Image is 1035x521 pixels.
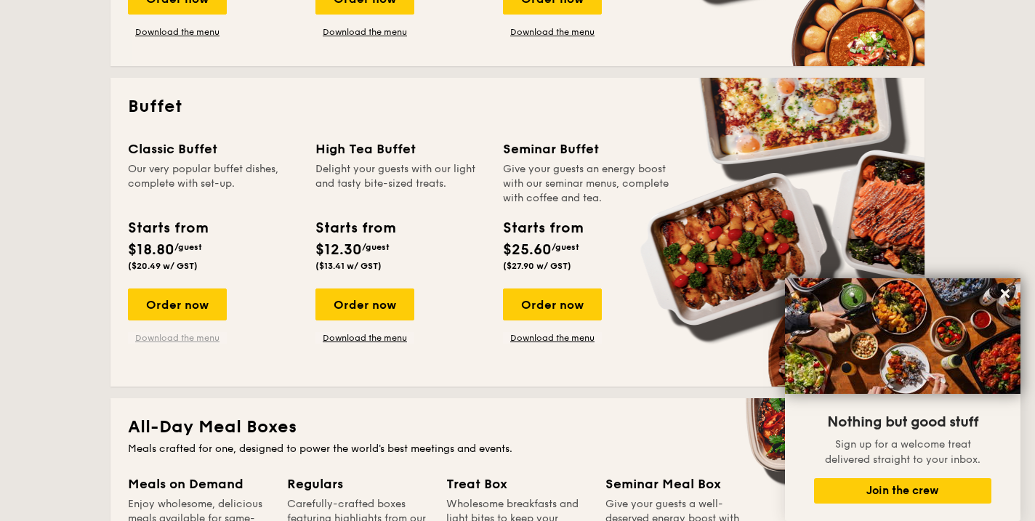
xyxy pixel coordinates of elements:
div: Order now [503,288,602,320]
a: Download the menu [503,26,602,38]
div: Order now [128,288,227,320]
div: Delight your guests with our light and tasty bite-sized treats. [315,162,486,206]
span: Nothing but good stuff [827,413,978,431]
span: ($27.90 w/ GST) [503,261,571,271]
h2: All-Day Meal Boxes [128,416,907,439]
div: Starts from [315,217,395,239]
span: /guest [362,242,390,252]
span: $18.80 [128,241,174,259]
a: Download the menu [128,332,227,344]
div: Our very popular buffet dishes, complete with set-up. [128,162,298,206]
a: Download the menu [315,26,414,38]
div: Classic Buffet [128,139,298,159]
button: Join the crew [814,478,991,504]
div: Seminar Buffet [503,139,673,159]
span: $12.30 [315,241,362,259]
div: Give your guests an energy boost with our seminar menus, complete with coffee and tea. [503,162,673,206]
img: DSC07876-Edit02-Large.jpeg [785,278,1020,394]
div: Treat Box [446,474,588,494]
div: Regulars [287,474,429,494]
span: $25.60 [503,241,552,259]
div: High Tea Buffet [315,139,486,159]
span: ($20.49 w/ GST) [128,261,198,271]
div: Starts from [503,217,582,239]
div: Meals on Demand [128,474,270,494]
span: ($13.41 w/ GST) [315,261,382,271]
div: Meals crafted for one, designed to power the world's best meetings and events. [128,442,907,456]
div: Order now [315,288,414,320]
span: /guest [552,242,579,252]
a: Download the menu [315,332,414,344]
div: Seminar Meal Box [605,474,747,494]
h2: Buffet [128,95,907,118]
a: Download the menu [128,26,227,38]
button: Close [994,282,1017,305]
span: /guest [174,242,202,252]
span: Sign up for a welcome treat delivered straight to your inbox. [825,438,980,466]
div: Starts from [128,217,207,239]
a: Download the menu [503,332,602,344]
